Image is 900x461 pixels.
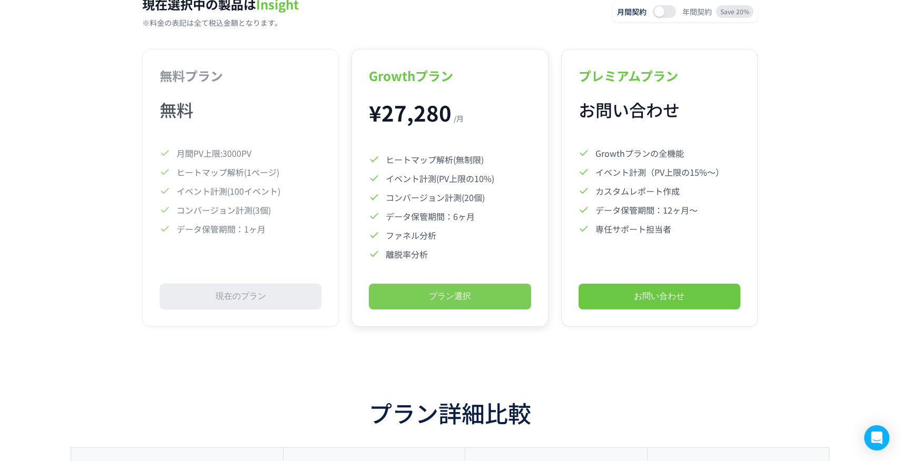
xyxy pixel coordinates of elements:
[864,425,889,450] div: Open Intercom Messenger
[716,5,754,18] span: Save 20%
[682,6,712,17] span: 年間契約
[579,284,740,309] button: お問い合わせ
[369,284,531,309] button: プラン選択
[369,229,531,242] li: ファネル分析
[369,153,531,166] li: ヒートマップ解析(無制限)
[369,97,452,128] span: ¥ 27,280
[160,185,321,197] li: イベント計測(100イベント)
[160,66,321,85] h3: 無料プラン
[160,204,321,216] li: コンバージョン計測(3個)
[142,17,596,28] p: ※料金の表記は全て税込金額となります。
[160,166,321,178] li: ヒートマップ解析(1ページ)
[160,147,321,159] li: 月間PV上限:3000PV
[160,97,193,122] span: 無料
[579,166,740,178] li: イベント計測（PV上限の15%〜）
[579,66,740,85] h3: プレミアムプラン
[160,284,321,309] button: 現在のプラン
[369,210,531,223] li: データ保管期間：6ヶ月
[579,204,740,216] li: データ保管期間：12ヶ月〜
[71,399,829,426] h3: プラン詳細比較
[579,147,740,159] li: Growthプランの全機能
[579,223,740,235] li: 専任サポート担当者
[369,66,531,85] h3: Growthプラン
[579,185,740,197] li: カスタムレポート作成
[369,248,531,260] li: 離脱率分析
[454,113,464,124] span: / 月
[369,172,531,185] li: イベント計測(PV上限の10%)
[617,6,647,17] span: 月間契約
[369,191,531,204] li: コンバージョン計測(20個)
[160,223,321,235] li: データ保管期間：1ヶ月
[579,97,680,122] span: お問い合わせ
